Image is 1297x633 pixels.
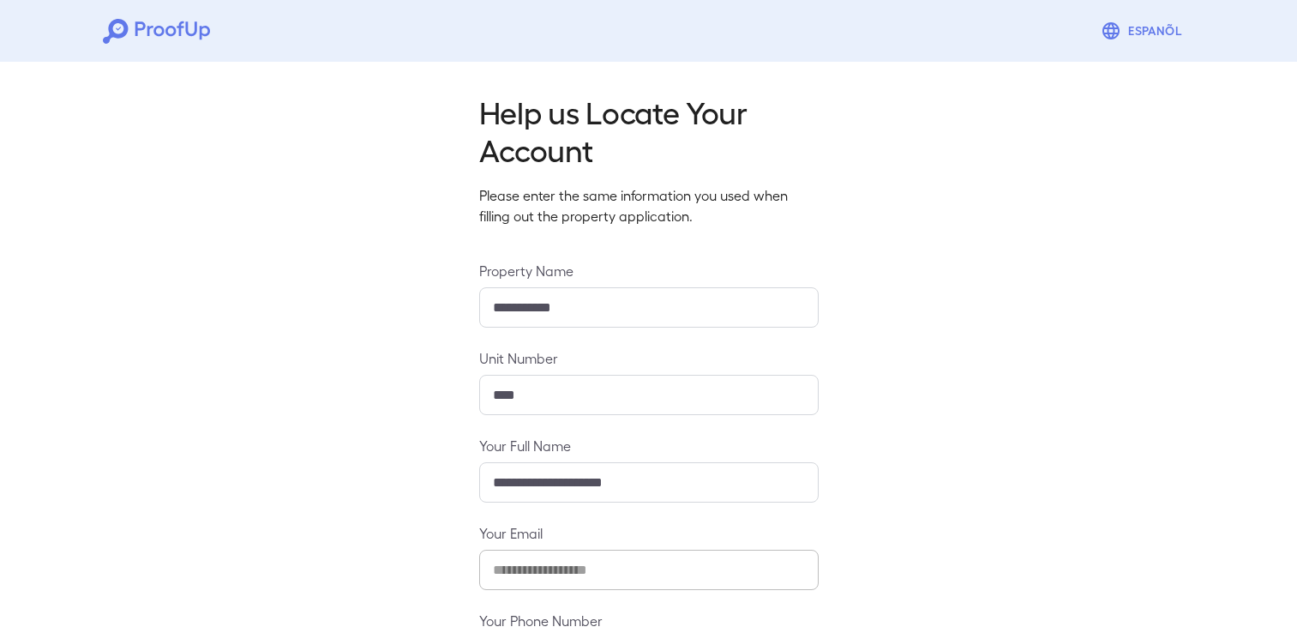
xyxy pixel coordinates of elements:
[479,348,819,368] label: Unit Number
[479,436,819,455] label: Your Full Name
[479,93,819,168] h2: Help us Locate Your Account
[1094,14,1194,48] button: Espanõl
[479,523,819,543] label: Your Email
[479,611,819,630] label: Your Phone Number
[479,261,819,280] label: Property Name
[479,185,819,226] p: Please enter the same information you used when filling out the property application.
